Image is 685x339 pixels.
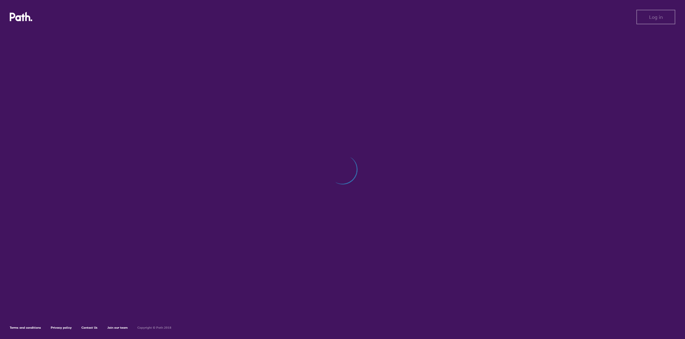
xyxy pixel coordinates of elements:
a: Join our team [107,326,128,330]
a: Terms and conditions [10,326,41,330]
h6: Copyright © Path 2018 [137,326,171,330]
a: Contact Us [81,326,98,330]
a: Privacy policy [51,326,72,330]
span: Log in [649,14,663,20]
button: Log in [636,10,675,24]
